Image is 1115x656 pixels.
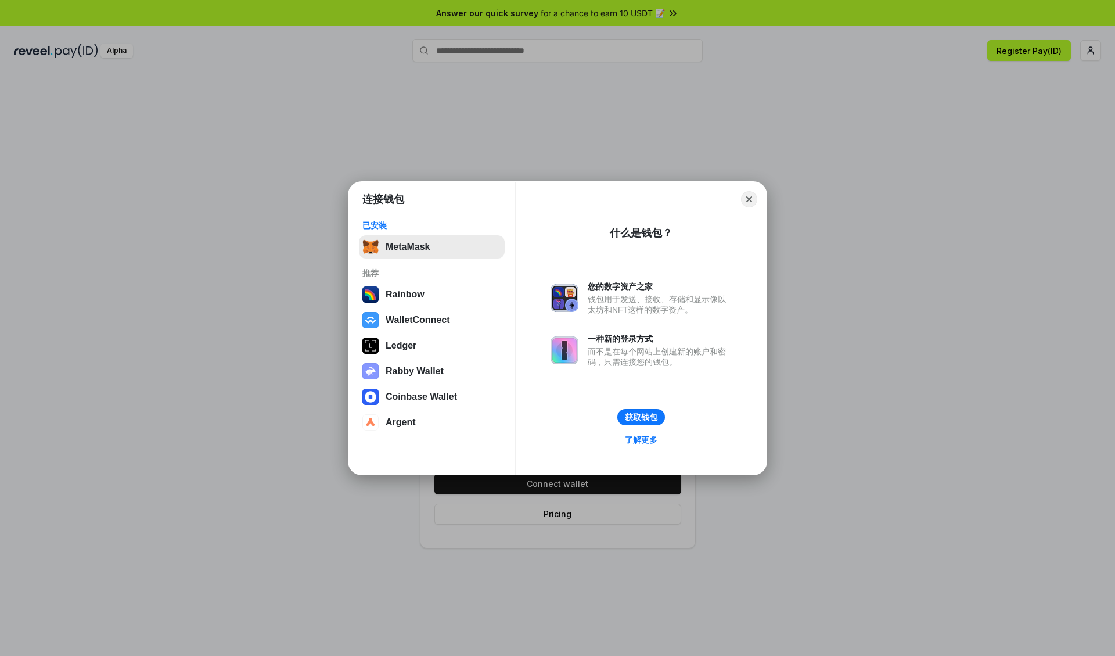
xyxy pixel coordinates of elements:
[741,191,757,207] button: Close
[625,412,657,422] div: 获取钱包
[386,392,457,402] div: Coinbase Wallet
[362,268,501,278] div: 推荐
[362,389,379,405] img: svg+xml,%3Csvg%20width%3D%2228%22%20height%3D%2228%22%20viewBox%3D%220%200%2028%2028%22%20fill%3D...
[359,385,505,408] button: Coinbase Wallet
[386,417,416,428] div: Argent
[359,309,505,332] button: WalletConnect
[386,289,425,300] div: Rainbow
[551,336,578,364] img: svg+xml,%3Csvg%20xmlns%3D%22http%3A%2F%2Fwww.w3.org%2F2000%2Fsvg%22%20fill%3D%22none%22%20viewBox...
[610,226,672,240] div: 什么是钱包？
[359,411,505,434] button: Argent
[359,235,505,259] button: MetaMask
[386,366,444,377] div: Rabby Wallet
[362,338,379,354] img: svg+xml,%3Csvg%20xmlns%3D%22http%3A%2F%2Fwww.w3.org%2F2000%2Fsvg%22%20width%3D%2228%22%20height%3...
[588,346,732,367] div: 而不是在每个网站上创建新的账户和密码，只需连接您的钱包。
[551,284,578,312] img: svg+xml,%3Csvg%20xmlns%3D%22http%3A%2F%2Fwww.w3.org%2F2000%2Fsvg%22%20fill%3D%22none%22%20viewBox...
[362,286,379,303] img: svg+xml,%3Csvg%20width%3D%22120%22%20height%3D%22120%22%20viewBox%3D%220%200%20120%20120%22%20fil...
[359,360,505,383] button: Rabby Wallet
[362,220,501,231] div: 已安装
[386,340,416,351] div: Ledger
[386,242,430,252] div: MetaMask
[588,281,732,292] div: 您的数字资产之家
[362,239,379,255] img: svg+xml,%3Csvg%20fill%3D%22none%22%20height%3D%2233%22%20viewBox%3D%220%200%2035%2033%22%20width%...
[588,334,732,344] div: 一种新的登录方式
[362,414,379,431] img: svg+xml,%3Csvg%20width%3D%2228%22%20height%3D%2228%22%20viewBox%3D%220%200%2028%2028%22%20fill%3D...
[618,432,664,447] a: 了解更多
[617,409,665,425] button: 获取钱包
[386,315,450,325] div: WalletConnect
[362,363,379,379] img: svg+xml,%3Csvg%20xmlns%3D%22http%3A%2F%2Fwww.w3.org%2F2000%2Fsvg%22%20fill%3D%22none%22%20viewBox...
[362,312,379,328] img: svg+xml,%3Csvg%20width%3D%2228%22%20height%3D%2228%22%20viewBox%3D%220%200%2028%2028%22%20fill%3D...
[588,294,732,315] div: 钱包用于发送、接收、存储和显示像以太坊和NFT这样的数字资产。
[359,283,505,306] button: Rainbow
[625,435,657,445] div: 了解更多
[359,334,505,357] button: Ledger
[362,192,404,206] h1: 连接钱包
